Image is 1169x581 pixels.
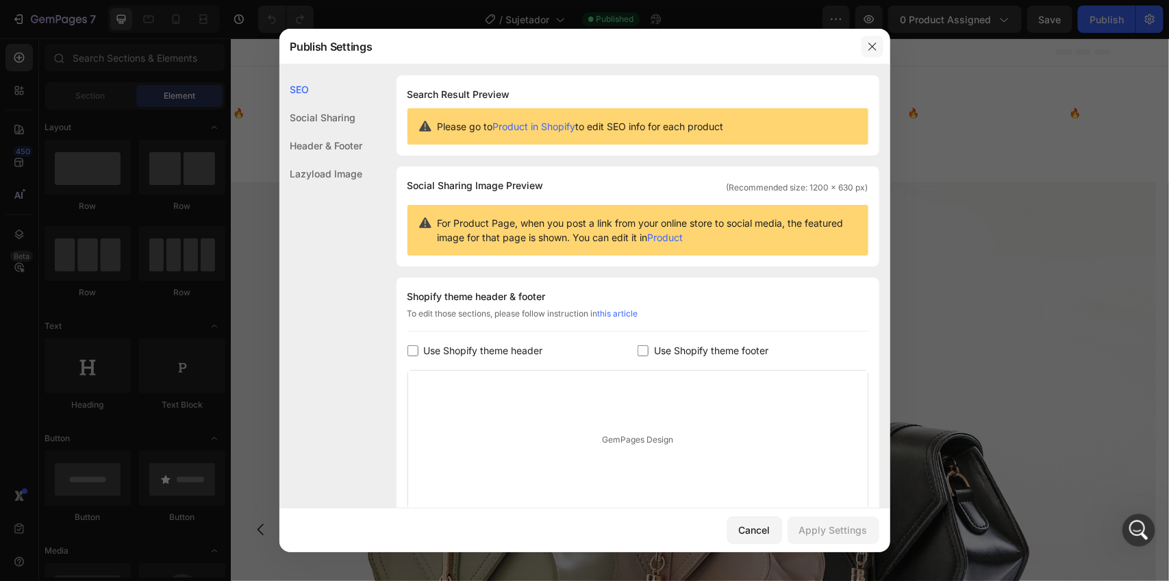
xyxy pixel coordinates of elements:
button: Cancel [727,517,782,544]
button: Apply Settings [788,517,879,544]
div: Social Sharing [279,103,363,132]
div: Publish Settings [279,29,855,64]
h1: Search Result Preview [407,86,868,103]
button: Carousel Back Arrow [11,472,49,510]
a: this article [598,308,638,319]
a: Product [648,232,683,243]
a: Product in Shopify [493,121,576,132]
div: GemPages Design [408,371,868,508]
span: Social Sharing Image Preview [407,177,544,194]
span: 🔥OFERTA POR TIEMPO LIMITADO🔥 [340,69,512,80]
span: 🔥OFERTA POR TIEMPO LIMITADO🔥 [677,69,850,80]
span: Please go to to edit SEO info for each product [438,119,724,134]
div: Apply Settings [799,523,868,537]
strong: ENVÍO GRATIS [891,68,974,81]
div: Cancel [739,523,770,537]
div: SEO [279,75,363,103]
span: ENVÍO GRATIS [553,68,636,81]
div: Header & Footer [279,132,363,160]
span: 🔥OFERTA POR TIEMPO LIMITADO🔥 [2,69,175,80]
iframe: Intercom live chat [1122,514,1155,547]
button: Carousel Next Arrow [889,472,927,510]
div: To edit those sections, please follow instruction in [407,308,868,332]
span: For Product Page, when you post a link from your online store to social media, the featured image... [438,216,857,245]
strong: ENVÍO GRATIS [216,68,299,81]
div: Shopify theme header & footer [407,288,868,305]
span: (Recommended size: 1200 x 630 px) [727,182,868,194]
span: Use Shopify theme header [424,343,543,359]
span: Use Shopify theme footer [654,343,768,359]
div: Lazyload Image [279,160,363,188]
